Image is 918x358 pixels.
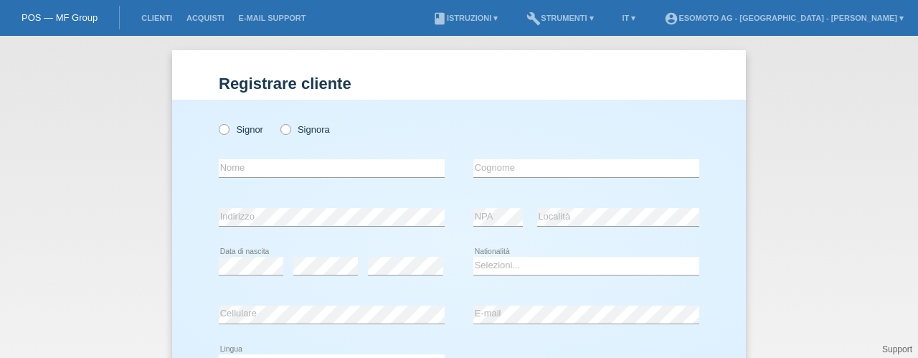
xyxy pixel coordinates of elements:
[526,11,541,26] i: build
[432,11,447,26] i: book
[657,14,911,22] a: account_circleEsomoto AG - [GEOGRAPHIC_DATA] - [PERSON_NAME] ▾
[179,14,232,22] a: Acquisti
[232,14,313,22] a: E-mail Support
[882,344,912,354] a: Support
[664,11,678,26] i: account_circle
[219,75,699,93] h1: Registrare cliente
[22,12,98,23] a: POS — MF Group
[134,14,179,22] a: Clienti
[219,124,228,133] input: Signor
[615,14,643,22] a: IT ▾
[280,124,290,133] input: Signora
[280,124,330,135] label: Signora
[219,124,263,135] label: Signor
[425,14,505,22] a: bookIstruzioni ▾
[519,14,600,22] a: buildStrumenti ▾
